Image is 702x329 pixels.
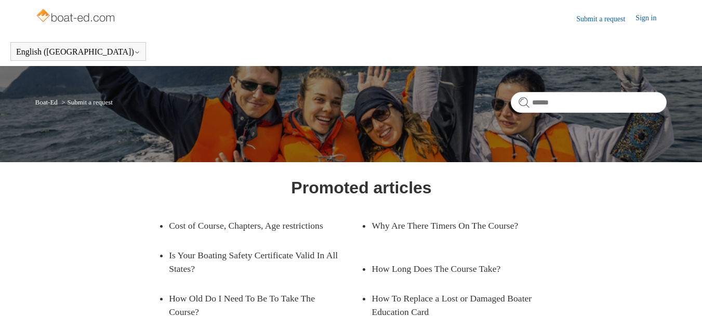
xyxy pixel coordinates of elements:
a: Submit a request [576,14,635,24]
input: Search [511,92,667,113]
a: Sign in [635,12,667,25]
div: Live chat [667,294,694,321]
a: Cost of Course, Chapters, Age restrictions [169,211,346,240]
a: How Long Does The Course Take? [372,254,548,283]
button: English ([GEOGRAPHIC_DATA]) [16,47,140,57]
li: Boat-Ed [35,98,60,106]
li: Submit a request [59,98,113,106]
a: Is Your Boating Safety Certificate Valid In All States? [169,241,361,284]
img: Boat-Ed Help Center home page [35,6,118,27]
h1: Promoted articles [291,175,431,200]
a: How Old Do I Need To Be To Take The Course? [169,284,346,327]
a: How To Replace a Lost or Damaged Boater Education Card [372,284,564,327]
a: Boat-Ed [35,98,58,106]
a: Why Are There Timers On The Course? [372,211,548,240]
